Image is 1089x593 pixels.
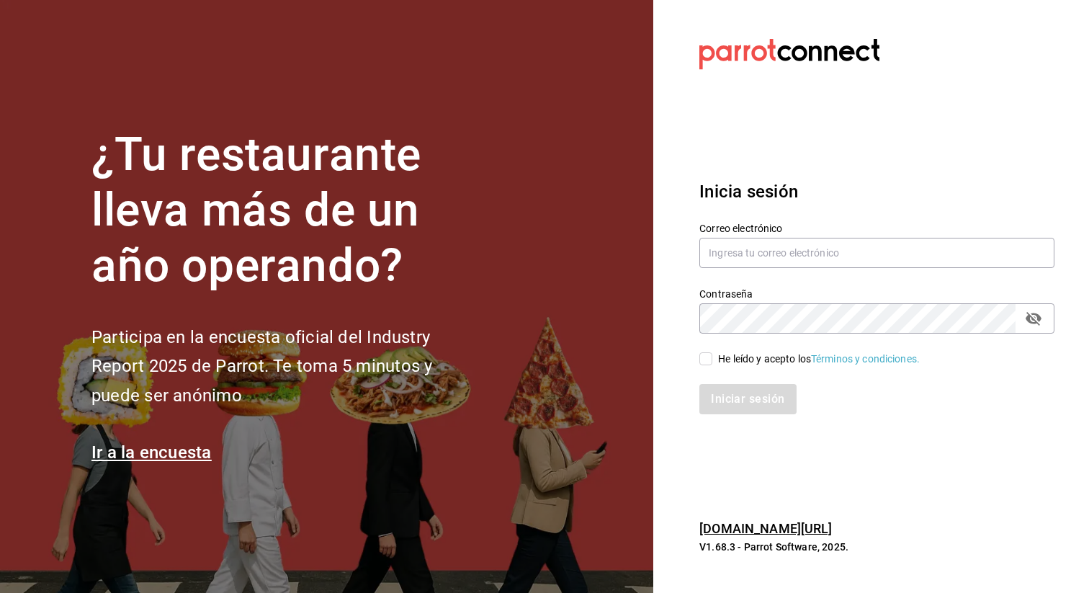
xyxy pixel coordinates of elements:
h2: Participa en la encuesta oficial del Industry Report 2025 de Parrot. Te toma 5 minutos y puede se... [91,323,480,411]
input: Ingresa tu correo electrónico [699,238,1054,268]
a: Ir a la encuesta [91,442,212,463]
a: [DOMAIN_NAME][URL] [699,521,832,536]
h3: Inicia sesión [699,179,1054,205]
h1: ¿Tu restaurante lleva más de un año operando? [91,128,480,293]
p: V1.68.3 - Parrot Software, 2025. [699,540,1054,554]
button: passwordField [1021,306,1046,331]
label: Correo electrónico [699,223,1054,233]
label: Contraseña [699,289,1054,299]
a: Términos y condiciones. [811,353,920,365]
div: He leído y acepto los [718,352,920,367]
